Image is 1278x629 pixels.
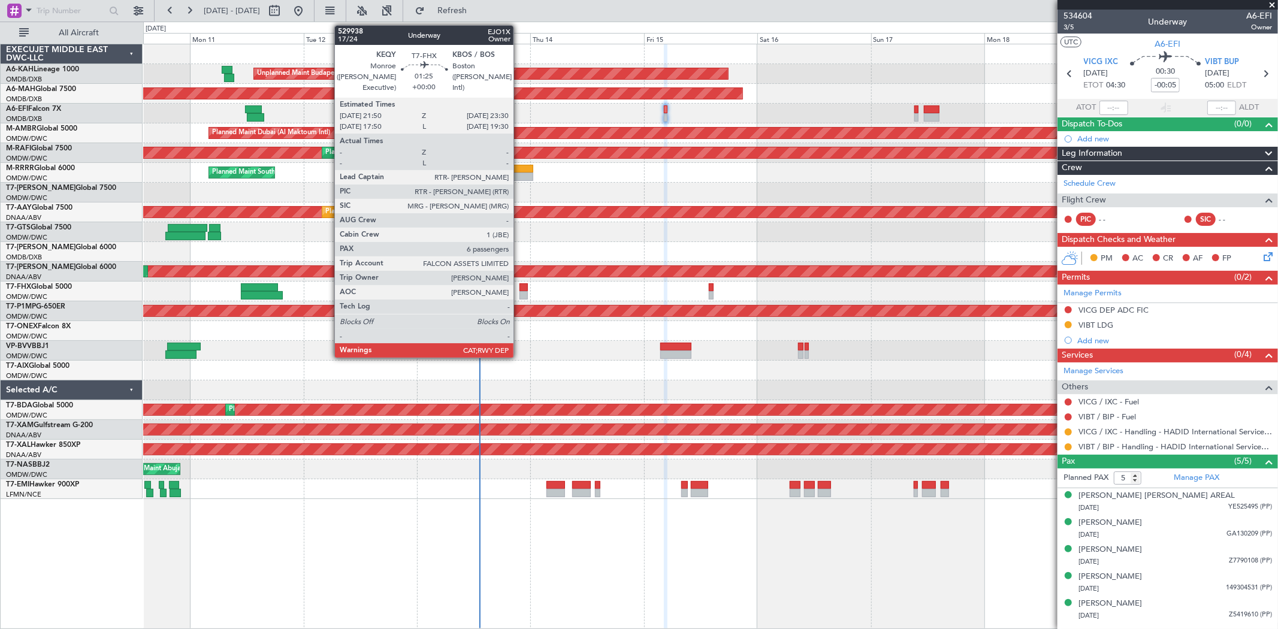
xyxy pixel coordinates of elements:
span: T7-NAS [6,461,32,468]
div: - - [1219,214,1246,225]
a: OMDW/DWC [6,411,47,420]
span: T7-EMI [6,481,29,488]
span: T7-FHX [6,283,31,291]
a: A6-MAHGlobal 7500 [6,86,76,93]
a: T7-P1MPG-650ER [6,303,65,310]
div: Mon 18 [984,33,1098,44]
a: OMDW/DWC [6,154,47,163]
span: AC [1132,253,1143,265]
div: Planned Maint Southend [212,164,286,182]
a: OMDB/DXB [6,253,42,262]
span: (0/4) [1235,348,1252,361]
div: Thu 14 [530,33,643,44]
span: T7-ONEX [6,323,38,330]
span: T7-[PERSON_NAME] [6,264,75,271]
span: Owner [1246,22,1272,32]
button: All Aircraft [13,23,130,43]
div: Underway [1149,16,1188,29]
span: T7-XAL [6,441,31,449]
div: [PERSON_NAME] [1078,544,1142,556]
span: All Aircraft [31,29,126,37]
span: GA130209 (PP) [1226,529,1272,539]
span: ETOT [1084,80,1104,92]
span: Z7790108 (PP) [1229,556,1272,566]
span: (0/2) [1235,271,1252,283]
span: 534604 [1064,10,1092,22]
a: OMDB/DXB [6,75,42,84]
a: OMDW/DWC [6,174,47,183]
span: T7-GTS [6,224,31,231]
span: T7-AIX [6,362,29,370]
span: VICG IXC [1084,56,1119,68]
a: OMDW/DWC [6,134,47,143]
div: [PERSON_NAME] [1078,517,1142,529]
span: [DATE] [1078,611,1099,620]
a: OMDB/DXB [6,95,42,104]
div: Fri 15 [644,33,757,44]
a: T7-[PERSON_NAME]Global 7500 [6,185,116,192]
span: 3/5 [1064,22,1092,32]
span: VP-BVV [6,343,32,350]
a: T7-BDAGlobal 5000 [6,402,73,409]
a: Schedule Crew [1064,178,1116,190]
a: OMDW/DWC [6,193,47,202]
span: [DATE] [1205,68,1229,80]
span: Leg Information [1062,147,1122,161]
a: Manage Services [1064,365,1123,377]
div: PIC [1076,213,1096,226]
span: 04:30 [1107,80,1126,92]
div: [DATE] [146,24,166,34]
span: Services [1062,349,1093,362]
a: OMDW/DWC [6,233,47,242]
span: Flight Crew [1062,193,1106,207]
span: 149304531 (PP) [1226,583,1272,593]
span: 05:00 [1205,80,1224,92]
a: T7-AAYGlobal 7500 [6,204,72,211]
div: Tue 12 [304,33,417,44]
span: Crew [1062,161,1082,175]
button: Refresh [409,1,481,20]
a: DNAA/ABV [6,450,41,459]
div: Unplanned Maint Budapest ([PERSON_NAME] Intl) [257,65,411,83]
span: A6-EFI [6,105,28,113]
span: T7-XAM [6,422,34,429]
span: T7-BDA [6,402,32,409]
a: A6-EFIFalcon 7X [6,105,61,113]
span: Dispatch To-Dos [1062,117,1122,131]
a: T7-XAMGulfstream G-200 [6,422,93,429]
span: A6-EFI [1246,10,1272,22]
a: M-RRRRGlobal 6000 [6,165,75,172]
span: CR [1163,253,1173,265]
a: OMDW/DWC [6,371,47,380]
input: Trip Number [37,2,105,20]
span: FP [1222,253,1231,265]
span: Refresh [427,7,478,15]
span: (5/5) [1235,455,1252,467]
a: T7-AIXGlobal 5000 [6,362,70,370]
span: Pax [1062,455,1075,468]
a: T7-[PERSON_NAME]Global 6000 [6,264,116,271]
span: ATOT [1077,102,1096,114]
span: M-RRRR [6,165,34,172]
span: (0/0) [1235,117,1252,130]
div: - - [1099,214,1126,225]
span: [DATE] [1078,503,1099,512]
span: AF [1193,253,1203,265]
div: [PERSON_NAME] [PERSON_NAME] AREAL [1078,490,1235,502]
a: OMDW/DWC [6,332,47,341]
span: ALDT [1239,102,1259,114]
div: Sun 17 [871,33,984,44]
a: Manage Permits [1064,288,1122,300]
a: T7-GTSGlobal 7500 [6,224,71,231]
a: DNAA/ABV [6,431,41,440]
span: [DATE] [1078,557,1099,566]
span: [DATE] [1078,584,1099,593]
button: UTC [1061,37,1081,47]
span: T7-[PERSON_NAME] [6,244,75,251]
div: SIC [1196,213,1216,226]
a: T7-NASBBJ2 [6,461,50,468]
a: T7-EMIHawker 900XP [6,481,79,488]
div: Mon 11 [190,33,303,44]
div: [PERSON_NAME] [1078,598,1142,610]
a: DNAA/ABV [6,213,41,222]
